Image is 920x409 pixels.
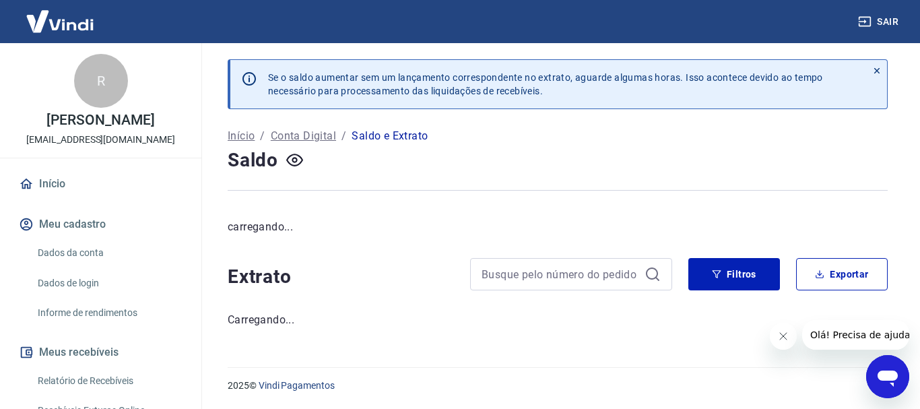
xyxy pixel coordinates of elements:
a: Dados de login [32,270,185,297]
img: Vindi [16,1,104,42]
p: / [341,128,346,144]
iframe: Mensagem da empresa [802,320,909,350]
p: Carregando... [228,312,888,328]
p: [EMAIL_ADDRESS][DOMAIN_NAME] [26,133,175,147]
button: Sair [855,9,904,34]
h4: Extrato [228,263,454,290]
div: R [74,54,128,108]
iframe: Fechar mensagem [770,323,797,350]
a: Início [16,169,185,199]
a: Conta Digital [271,128,336,144]
a: Vindi Pagamentos [259,380,335,391]
p: carregando... [228,219,888,235]
h4: Saldo [228,147,278,174]
button: Exportar [796,258,888,290]
button: Meu cadastro [16,210,185,239]
input: Busque pelo número do pedido [482,264,639,284]
a: Início [228,128,255,144]
p: 2025 © [228,379,888,393]
button: Meus recebíveis [16,338,185,367]
a: Dados da conta [32,239,185,267]
span: Olá! Precisa de ajuda? [8,9,113,20]
button: Filtros [688,258,780,290]
a: Relatório de Recebíveis [32,367,185,395]
iframe: Botão para abrir a janela de mensagens [866,355,909,398]
a: Informe de rendimentos [32,299,185,327]
p: Saldo e Extrato [352,128,428,144]
p: Se o saldo aumentar sem um lançamento correspondente no extrato, aguarde algumas horas. Isso acon... [268,71,823,98]
p: / [260,128,265,144]
p: [PERSON_NAME] [46,113,154,127]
